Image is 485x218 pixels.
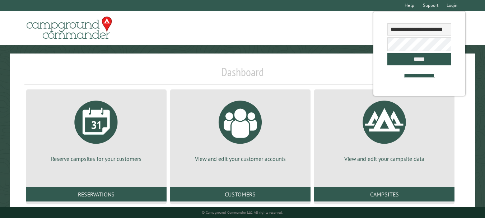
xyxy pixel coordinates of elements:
[35,155,158,163] p: Reserve campsites for your customers
[170,187,311,201] a: Customers
[323,155,446,163] p: View and edit your campsite data
[314,187,454,201] a: Campsites
[24,65,461,85] h1: Dashboard
[179,95,302,163] a: View and edit your customer accounts
[35,95,158,163] a: Reserve campsites for your customers
[323,95,446,163] a: View and edit your campsite data
[26,187,167,201] a: Reservations
[24,14,114,42] img: Campground Commander
[202,210,283,215] small: © Campground Commander LLC. All rights reserved.
[179,155,302,163] p: View and edit your customer accounts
